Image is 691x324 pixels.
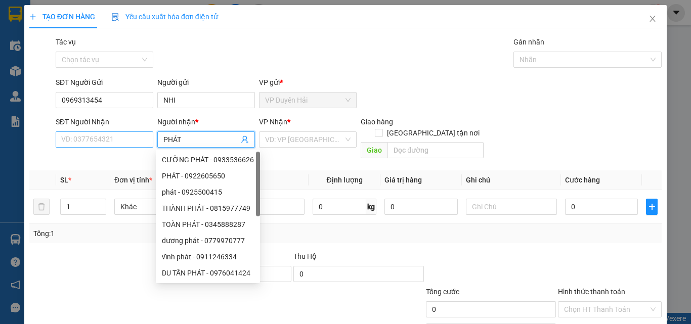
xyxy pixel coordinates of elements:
span: close [649,15,657,23]
input: Dọc đường [387,142,484,158]
img: icon [111,13,119,21]
span: Thu Hộ [293,252,317,260]
div: phát - 0925500415 [156,184,260,200]
div: THÀNH PHÁT - 0815977749 [162,203,254,214]
div: CƯỜNG PHÁT - 0933536626 [162,154,254,165]
button: delete [33,199,50,215]
div: THÀNH PHÁT - 0815977749 [156,200,260,216]
div: SĐT Người Nhận [56,116,153,127]
div: VP gửi [259,77,357,88]
div: TOÀN PHÁT - 0345888287 [156,216,260,233]
div: DU TẤN PHÁT - 0976041424 [162,267,254,279]
span: Giá trị hàng [384,176,422,184]
span: TẠO ĐƠN HÀNG [29,13,95,21]
span: plus [29,13,36,20]
span: Định lượng [326,176,362,184]
div: Người gửi [157,77,255,88]
div: CƯỜNG PHÁT - 0933536626 [156,152,260,168]
label: Gán nhãn [513,38,544,46]
div: Tổng: 1 [33,228,268,239]
div: PHÁT - 0922605650 [156,168,260,184]
span: kg [366,199,376,215]
span: Cước hàng [565,176,600,184]
div: phát - 0925500415 [162,187,254,198]
span: VP Duyên Hải [265,92,351,108]
button: plus [646,199,658,215]
span: [GEOGRAPHIC_DATA] tận nơi [383,127,484,138]
div: PHÁT - 0922605650 [162,170,254,181]
span: SL [60,176,68,184]
div: vĩnh phát - 0911246334 [162,251,254,262]
input: 0 [384,199,457,215]
span: Đơn vị tính [114,176,152,184]
span: user-add [241,135,249,144]
span: Tổng cước [426,288,459,296]
div: dương phát - 0779970777 [162,235,254,246]
th: Ghi chú [462,170,561,190]
div: Người nhận [157,116,255,127]
span: VP Nhận [259,118,287,126]
div: TOÀN PHÁT - 0345888287 [162,219,254,230]
input: Ghi Chú [466,199,557,215]
div: SĐT Người Gửi [56,77,153,88]
span: plus [646,203,657,211]
span: Giao [361,142,387,158]
button: Close [638,5,667,33]
span: Giao hàng [361,118,393,126]
div: vĩnh phát - 0911246334 [156,249,260,265]
span: Khác [120,199,199,214]
label: Tác vụ [56,38,76,46]
div: DU TẤN PHÁT - 0976041424 [156,265,260,281]
label: Hình thức thanh toán [558,288,625,296]
div: dương phát - 0779970777 [156,233,260,249]
span: Yêu cầu xuất hóa đơn điện tử [111,13,218,21]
